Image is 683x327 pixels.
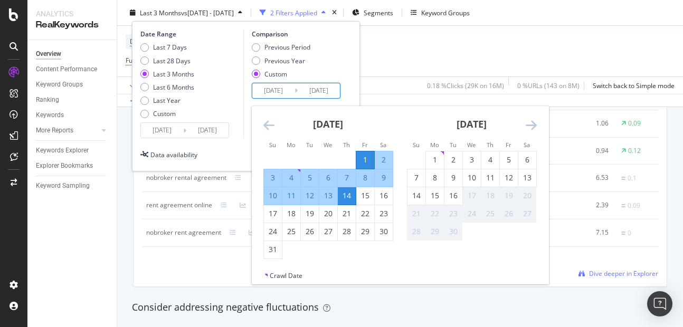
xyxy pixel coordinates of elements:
div: nobroker rental agreement [146,173,226,182]
td: Selected. Wednesday, August 13, 2025 [319,187,337,205]
a: Keywords Explorer [36,145,109,156]
div: Analytics [36,8,108,19]
td: Selected. Sunday, August 3, 2025 [263,169,282,187]
td: Selected. Saturday, August 9, 2025 [374,169,393,187]
a: Overview [36,49,109,60]
td: Not available. Saturday, September 20, 2025 [518,187,536,205]
td: Selected. Saturday, August 2, 2025 [374,151,393,169]
td: Choose Friday, August 22, 2025 as your check-in date. It’s available. [356,205,374,223]
div: 2 [444,155,462,165]
td: Not available. Thursday, September 25, 2025 [481,205,499,223]
div: 25 [282,226,300,237]
div: 0.09 [628,201,640,210]
div: 19 [301,208,319,219]
div: 0.09 [628,119,641,128]
div: Comparison [252,30,344,39]
div: 29 [356,226,374,237]
div: Previous Period [264,43,310,52]
td: Choose Tuesday, September 16, 2025 as your check-in date. It’s available. [444,187,462,205]
div: Keyword Sampling [36,180,90,191]
td: Selected. Monday, August 11, 2025 [282,187,300,205]
div: 0.94 [568,146,609,156]
small: Th [343,141,350,149]
div: 17 [463,190,481,201]
span: Dive deeper in Explorer [589,269,658,278]
div: Last 7 Days [140,43,194,52]
div: 5 [500,155,518,165]
div: rent agreement online [146,200,212,210]
div: 12 [500,172,518,183]
small: Su [269,141,276,149]
span: Segments [364,8,393,17]
small: We [467,141,476,149]
div: Custom [264,69,287,78]
td: Not available. Wednesday, September 17, 2025 [462,187,481,205]
td: Choose Friday, August 15, 2025 as your check-in date. It’s available. [356,187,374,205]
div: 12 [301,190,319,201]
td: Not available. Sunday, September 21, 2025 [407,205,425,223]
div: 17 [264,208,282,219]
td: Choose Friday, August 29, 2025 as your check-in date. It’s available. [356,223,374,241]
div: 22 [356,208,374,219]
div: 20 [319,208,337,219]
div: 25 [481,208,499,219]
div: Previous Period [252,43,310,52]
div: Move forward to switch to the next month. [526,119,537,132]
span: Last 3 Months [140,8,181,17]
td: Choose Wednesday, September 10, 2025 as your check-in date. It’s available. [462,169,481,187]
div: 18 [481,190,499,201]
div: Crawl Date [270,271,302,280]
div: Overview [36,49,61,60]
div: Last 6 Months [140,83,194,92]
div: Last 28 Days [153,56,191,65]
div: 10 [463,172,481,183]
div: Switch back to Simple mode [593,81,675,90]
div: 20 [518,190,536,201]
div: Ranking [36,94,59,105]
div: 1 [356,155,374,165]
div: Previous Year [252,56,310,65]
div: Consider addressing negative fluctuations [132,301,668,314]
td: Choose Wednesday, August 27, 2025 as your check-in date. It’s available. [319,223,337,241]
button: Segments [348,4,397,21]
small: Tu [306,141,313,149]
div: 4 [282,172,300,183]
div: 26 [301,226,319,237]
div: 31 [264,244,282,255]
div: 9 [444,172,462,183]
div: 24 [264,226,282,237]
td: Selected. Wednesday, August 6, 2025 [319,169,337,187]
small: Sa [380,141,386,149]
div: 14 [338,190,356,201]
td: Choose Saturday, August 16, 2025 as your check-in date. It’s available. [374,187,393,205]
td: Not available. Monday, September 22, 2025 [425,205,444,223]
td: Choose Saturday, August 23, 2025 as your check-in date. It’s available. [374,205,393,223]
td: Choose Saturday, August 30, 2025 as your check-in date. It’s available. [374,223,393,241]
td: Choose Friday, September 12, 2025 as your check-in date. It’s available. [499,169,518,187]
div: Last 3 Months [153,69,194,78]
td: Not available. Wednesday, September 24, 2025 [462,205,481,223]
td: Choose Wednesday, September 3, 2025 as your check-in date. It’s available. [462,151,481,169]
td: Choose Thursday, August 21, 2025 as your check-in date. It’s available. [337,205,356,223]
td: Not available. Saturday, September 27, 2025 [518,205,536,223]
td: Choose Friday, September 5, 2025 as your check-in date. It’s available. [499,151,518,169]
div: Keywords Explorer [36,145,89,156]
td: Choose Saturday, September 6, 2025 as your check-in date. It’s available. [518,151,536,169]
input: Start Date [141,123,183,138]
div: 23 [444,208,462,219]
div: 21 [407,208,425,219]
input: End Date [186,123,229,138]
div: Keywords [36,110,64,121]
a: More Reports [36,125,99,136]
div: 26 [500,208,518,219]
td: Choose Sunday, August 31, 2025 as your check-in date. It’s available. [263,241,282,258]
td: Choose Tuesday, September 9, 2025 as your check-in date. It’s available. [444,169,462,187]
div: 6 [319,172,337,183]
td: Selected as start date. Friday, August 1, 2025 [356,151,374,169]
td: Choose Monday, September 8, 2025 as your check-in date. It’s available. [425,169,444,187]
div: Previous Year [264,56,305,65]
div: 15 [356,190,374,201]
div: 18 [282,208,300,219]
div: 23 [375,208,393,219]
div: 27 [319,226,337,237]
